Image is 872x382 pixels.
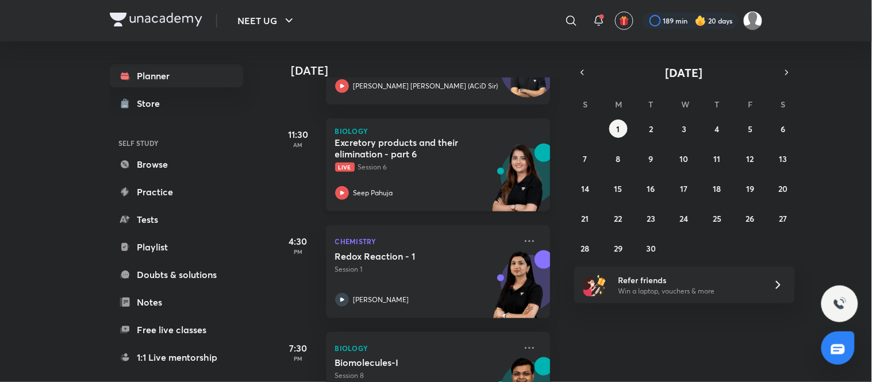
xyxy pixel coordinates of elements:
[291,64,562,78] h4: [DATE]
[581,183,589,194] abbr: September 14, 2025
[583,153,587,164] abbr: September 7, 2025
[275,341,321,355] h5: 7:30
[618,286,759,296] p: Win a laptop, vouchers & more
[647,183,655,194] abbr: September 16, 2025
[666,65,703,80] span: [DATE]
[335,371,516,381] p: Session 8
[110,263,243,286] a: Doubts & solutions
[110,180,243,203] a: Practice
[110,346,243,369] a: 1:1 Live mentorship
[675,149,693,168] button: September 10, 2025
[748,99,752,110] abbr: Friday
[741,119,759,138] button: September 5, 2025
[609,119,628,138] button: September 1, 2025
[748,124,752,134] abbr: September 5, 2025
[110,13,202,26] img: Company Logo
[354,188,393,198] p: Seep Pahuja
[642,209,660,227] button: September 23, 2025
[649,99,654,110] abbr: Tuesday
[110,133,243,153] h6: SELF STUDY
[708,119,727,138] button: September 4, 2025
[675,209,693,227] button: September 24, 2025
[354,81,498,91] p: [PERSON_NAME] [PERSON_NAME] (ACiD Sir)
[582,213,589,224] abbr: September 21, 2025
[614,213,623,224] abbr: September 22, 2025
[609,149,628,168] button: September 8, 2025
[715,99,720,110] abbr: Thursday
[779,183,788,194] abbr: September 20, 2025
[576,209,594,227] button: September 21, 2025
[681,183,688,194] abbr: September 17, 2025
[576,239,594,257] button: September 28, 2025
[741,179,759,198] button: September 19, 2025
[781,99,786,110] abbr: Saturday
[110,236,243,258] a: Playlist
[741,149,759,168] button: September 12, 2025
[609,239,628,257] button: September 29, 2025
[708,149,727,168] button: September 11, 2025
[110,153,243,176] a: Browse
[335,163,355,172] span: Live
[110,64,243,87] a: Planner
[275,355,321,362] p: PM
[708,179,727,198] button: September 18, 2025
[335,341,516,355] p: Biology
[675,179,693,198] button: September 17, 2025
[642,239,660,257] button: September 30, 2025
[779,213,788,224] abbr: September 27, 2025
[675,119,693,138] button: September 3, 2025
[680,153,689,164] abbr: September 10, 2025
[647,243,656,254] abbr: September 30, 2025
[681,99,689,110] abbr: Wednesday
[614,243,623,254] abbr: September 29, 2025
[741,209,759,227] button: September 26, 2025
[335,234,516,248] p: Chemistry
[695,15,706,26] img: streak
[581,243,590,254] abbr: September 28, 2025
[615,11,633,30] button: avatar
[650,124,654,134] abbr: September 2, 2025
[713,183,721,194] abbr: September 18, 2025
[682,124,686,134] abbr: September 3, 2025
[746,213,755,224] abbr: September 26, 2025
[680,213,689,224] abbr: September 24, 2025
[335,250,478,262] h5: Redox Reaction - 1
[110,318,243,341] a: Free live classes
[275,141,321,148] p: AM
[649,153,654,164] abbr: September 9, 2025
[642,119,660,138] button: September 2, 2025
[713,213,721,224] abbr: September 25, 2025
[275,234,321,248] h5: 4:30
[743,11,763,30] img: Amisha Rani
[618,274,759,286] h6: Refer friends
[614,183,623,194] abbr: September 15, 2025
[137,97,167,110] div: Store
[354,295,409,305] p: [PERSON_NAME]
[231,9,303,32] button: NEET UG
[715,124,720,134] abbr: September 4, 2025
[335,264,516,275] p: Session 1
[110,291,243,314] a: Notes
[774,179,793,198] button: September 20, 2025
[609,209,628,227] button: September 22, 2025
[746,183,754,194] abbr: September 19, 2025
[779,153,788,164] abbr: September 13, 2025
[774,119,793,138] button: September 6, 2025
[619,16,629,26] img: avatar
[576,179,594,198] button: September 14, 2025
[590,64,779,80] button: [DATE]
[616,153,621,164] abbr: September 8, 2025
[617,124,620,134] abbr: September 1, 2025
[335,128,541,134] p: Biology
[774,209,793,227] button: September 27, 2025
[110,208,243,231] a: Tests
[714,153,721,164] abbr: September 11, 2025
[708,209,727,227] button: September 25, 2025
[642,179,660,198] button: September 16, 2025
[335,137,478,160] h5: Excretory products and their elimination - part 6
[487,250,550,330] img: unacademy
[335,162,516,172] p: Session 6
[747,153,754,164] abbr: September 12, 2025
[110,13,202,29] a: Company Logo
[583,273,606,296] img: referral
